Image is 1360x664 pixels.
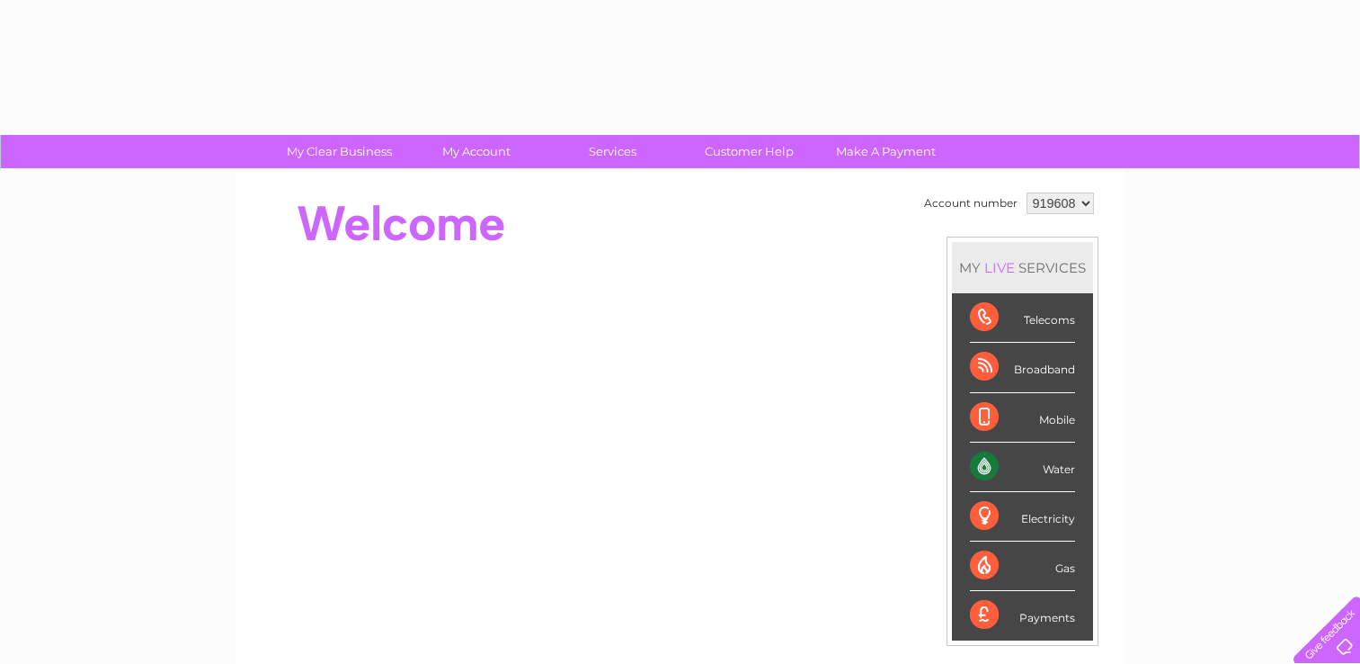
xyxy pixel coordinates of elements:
[970,542,1075,591] div: Gas
[402,135,550,168] a: My Account
[812,135,960,168] a: Make A Payment
[952,242,1093,293] div: MY SERVICES
[920,188,1022,219] td: Account number
[970,293,1075,343] div: Telecoms
[970,492,1075,542] div: Electricity
[970,393,1075,443] div: Mobile
[675,135,823,168] a: Customer Help
[981,259,1018,276] div: LIVE
[970,343,1075,392] div: Broadband
[265,135,413,168] a: My Clear Business
[970,591,1075,640] div: Payments
[970,443,1075,492] div: Water
[538,135,687,168] a: Services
